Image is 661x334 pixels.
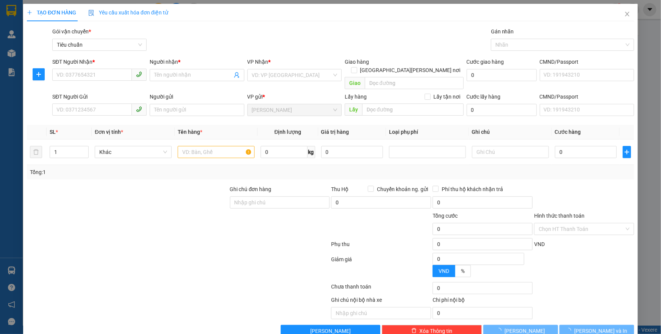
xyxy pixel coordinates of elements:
[331,307,431,319] input: Nhập ghi chú
[136,106,142,112] span: phone
[136,71,142,77] span: phone
[433,213,458,219] span: Tổng cước
[365,77,464,89] input: Dọc đường
[230,196,330,209] input: Ghi chú đơn hàng
[27,9,76,16] span: TẠO ĐƠN HÀNG
[540,58,634,66] div: CMND/Passport
[624,11,630,17] span: close
[252,104,337,116] span: Cư Kuin
[247,59,269,65] span: VP Nhận
[374,185,431,193] span: Chuyển khoản ng. gửi
[52,28,91,34] span: Gói vận chuyển
[88,9,168,16] span: Yêu cầu xuất hóa đơn điện tử
[331,282,432,296] div: Chưa thanh toán
[150,93,244,101] div: Người gửi
[469,125,552,140] th: Ghi chú
[331,296,431,307] div: Ghi chú nội bộ nhà xe
[52,58,147,66] div: SĐT Người Nhận
[52,93,147,101] div: SĐT Người Gửi
[230,186,272,192] label: Ghi chú đơn hàng
[274,129,301,135] span: Định lượng
[431,93,464,101] span: Lấy tận nơi
[27,10,32,15] span: plus
[345,103,362,116] span: Lấy
[467,104,537,116] input: Cước lấy hàng
[234,72,240,78] span: user-add
[617,4,638,25] button: Close
[566,328,575,333] span: loading
[247,93,342,101] div: VP gửi
[362,103,464,116] input: Dọc đường
[534,241,545,247] span: VND
[99,146,167,158] span: Khác
[467,59,504,65] label: Cước giao hàng
[386,125,469,140] th: Loại phụ phí
[331,186,348,192] span: Thu Hộ
[623,149,631,155] span: plus
[461,268,465,274] span: %
[33,71,45,77] span: plus
[491,28,514,34] label: Gán nhãn
[95,129,123,135] span: Đơn vị tính
[439,185,506,193] span: Phí thu hộ khách nhận trả
[345,94,367,100] span: Lấy hàng
[411,328,417,334] span: delete
[433,296,533,307] div: Chi phí nội bộ
[57,39,142,50] span: Tiêu chuẩn
[345,59,369,65] span: Giao hàng
[88,10,94,16] img: icon
[439,268,449,274] span: VND
[178,129,202,135] span: Tên hàng
[534,213,584,219] label: Hình thức thanh toán
[30,146,42,158] button: delete
[472,146,549,158] input: Ghi Chú
[331,240,432,253] div: Phụ thu
[178,146,255,158] input: VD: Bàn, Ghế
[540,93,634,101] div: CMND/Passport
[50,129,56,135] span: SL
[467,94,501,100] label: Cước lấy hàng
[308,146,315,158] span: kg
[321,146,383,158] input: 0
[555,129,581,135] span: Cước hàng
[30,168,255,176] div: Tổng: 1
[467,69,537,81] input: Cước giao hàng
[623,146,631,158] button: plus
[331,255,432,281] div: Giảm giá
[33,68,45,80] button: plus
[345,77,365,89] span: Giao
[496,328,505,333] span: loading
[357,66,464,74] span: [GEOGRAPHIC_DATA][PERSON_NAME] nơi
[321,129,349,135] span: Giá trị hàng
[150,58,244,66] div: Người nhận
